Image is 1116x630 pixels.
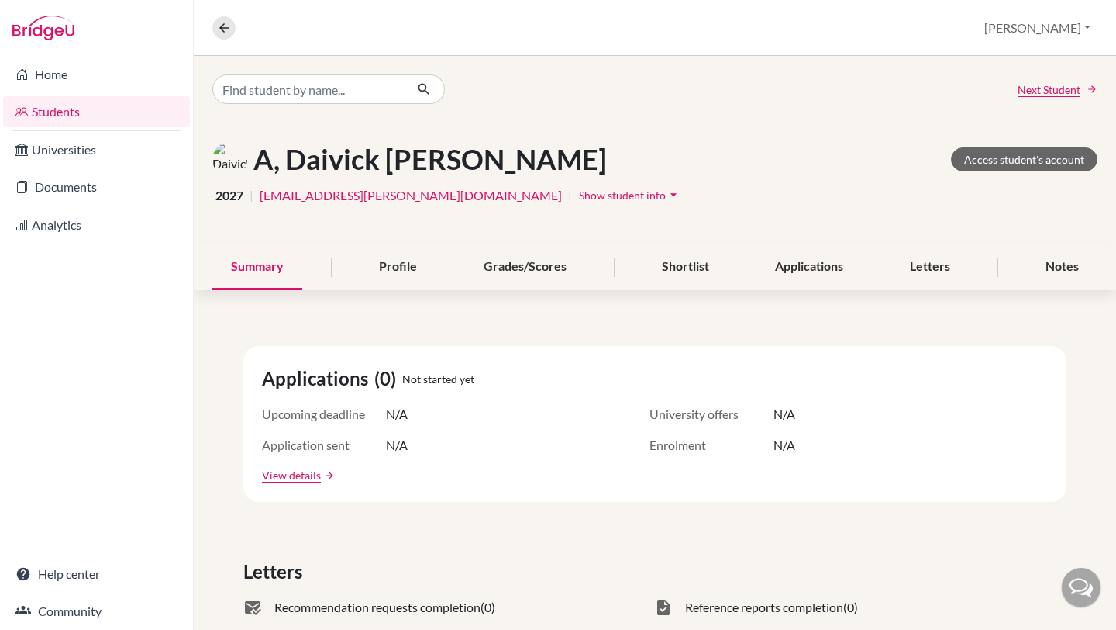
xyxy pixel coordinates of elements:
[465,244,585,290] div: Grades/Scores
[274,598,480,617] span: Recommendation requests completion
[262,365,374,393] span: Applications
[374,365,402,393] span: (0)
[250,186,253,205] span: |
[649,405,773,424] span: University offers
[654,598,673,617] span: task
[360,244,436,290] div: Profile
[1018,81,1080,98] span: Next Student
[321,470,335,481] a: arrow_forward
[480,598,495,617] span: (0)
[253,143,607,176] h1: A, Daivick [PERSON_NAME]
[773,436,795,455] span: N/A
[262,467,321,483] a: View details
[386,436,408,455] span: N/A
[977,13,1097,43] button: [PERSON_NAME]
[579,189,666,202] span: Show student info
[243,598,262,617] span: mark_email_read
[891,244,969,290] div: Letters
[212,74,405,104] input: Find student by name...
[3,96,190,127] a: Students
[3,59,190,90] a: Home
[685,598,843,617] span: Reference reports completion
[3,171,190,202] a: Documents
[643,244,728,290] div: Shortlist
[951,147,1097,171] a: Access student's account
[1027,244,1097,290] div: Notes
[386,405,408,424] span: N/A
[568,186,572,205] span: |
[262,436,386,455] span: Application sent
[212,244,302,290] div: Summary
[3,596,190,627] a: Community
[649,436,773,455] span: Enrolment
[666,187,681,202] i: arrow_drop_down
[12,16,74,40] img: Bridge-U
[260,186,562,205] a: [EMAIL_ADDRESS][PERSON_NAME][DOMAIN_NAME]
[756,244,862,290] div: Applications
[843,598,858,617] span: (0)
[402,371,474,387] span: Not started yet
[3,559,190,590] a: Help center
[578,183,682,207] button: Show student infoarrow_drop_down
[3,134,190,165] a: Universities
[1018,81,1097,98] a: Next Student
[262,405,386,424] span: Upcoming deadline
[215,186,243,205] span: 2027
[773,405,795,424] span: N/A
[212,142,247,177] img: Daivick Rithin A's avatar
[243,558,308,586] span: Letters
[3,209,190,241] a: Analytics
